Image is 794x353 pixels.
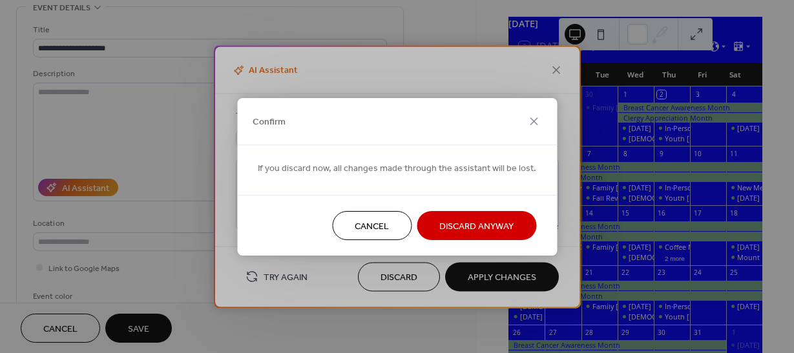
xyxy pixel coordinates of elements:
button: Discard Anyway [417,211,536,240]
span: If you discard now, all changes made through the assistant will be lost. [258,161,536,175]
span: Discard Anyway [439,219,514,233]
span: Cancel [355,219,389,233]
button: Cancel [332,211,412,240]
span: Confirm [253,116,286,129]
